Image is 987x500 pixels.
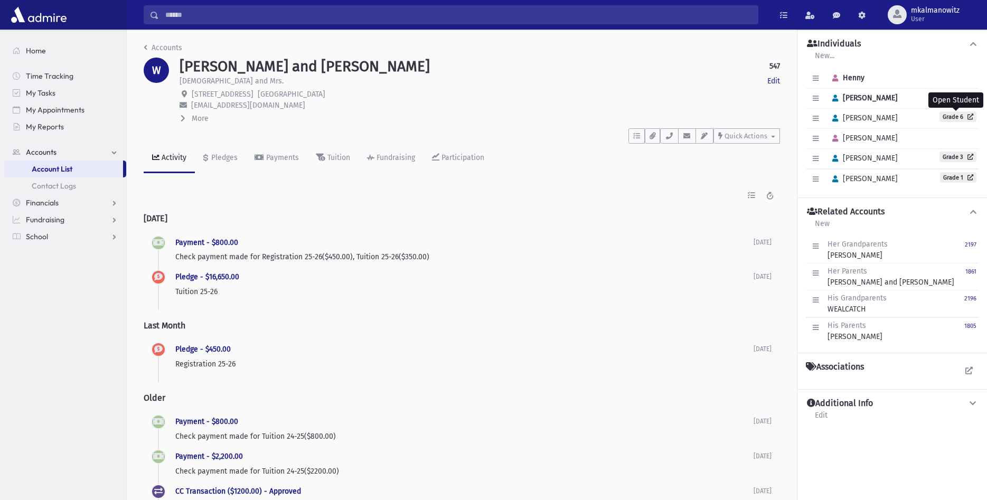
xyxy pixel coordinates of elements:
[965,268,976,275] small: 1861
[754,487,772,495] span: [DATE]
[191,101,305,110] span: [EMAIL_ADDRESS][DOMAIN_NAME]
[4,161,123,177] a: Account List
[175,359,754,370] p: Registration 25-26
[4,84,126,101] a: My Tasks
[814,218,830,237] a: New
[964,293,976,315] a: 2196
[26,88,55,98] span: My Tasks
[964,320,976,342] a: 1805
[828,174,898,183] span: [PERSON_NAME]
[209,153,238,162] div: Pledges
[814,409,828,428] a: Edit
[965,266,976,288] a: 1861
[175,417,238,426] a: Payment - $800.00
[964,323,976,329] small: 1805
[32,181,76,191] span: Contact Logs
[828,239,888,261] div: [PERSON_NAME]
[940,172,976,183] a: Grade 1
[754,418,772,425] span: [DATE]
[26,122,64,131] span: My Reports
[806,362,864,372] h4: Associations
[144,384,780,411] h2: Older
[159,153,186,162] div: Activity
[180,58,430,76] h1: [PERSON_NAME] and [PERSON_NAME]
[964,295,976,302] small: 2196
[4,118,126,135] a: My Reports
[258,90,325,99] span: [GEOGRAPHIC_DATA]
[4,144,126,161] a: Accounts
[374,153,415,162] div: Fundraising
[754,239,772,246] span: [DATE]
[828,93,898,102] span: [PERSON_NAME]
[965,239,976,261] a: 2197
[26,147,57,157] span: Accounts
[192,90,253,99] span: [STREET_ADDRESS]
[807,206,885,218] h4: Related Accounts
[754,273,772,280] span: [DATE]
[26,105,84,115] span: My Appointments
[828,267,867,276] span: Her Parents
[828,321,866,330] span: His Parents
[144,144,195,173] a: Activity
[4,177,126,194] a: Contact Logs
[439,153,484,162] div: Participation
[939,111,976,122] a: Grade 6
[175,286,754,297] p: Tuition 25-26
[767,76,780,87] a: Edit
[911,15,960,23] span: User
[26,71,73,81] span: Time Tracking
[192,114,209,123] span: More
[4,68,126,84] a: Time Tracking
[965,241,976,248] small: 2197
[4,194,126,211] a: Financials
[32,164,72,174] span: Account List
[159,5,758,24] input: Search
[175,345,231,354] a: Pledge - $450.00
[359,144,424,173] a: Fundraising
[424,144,493,173] a: Participation
[806,206,979,218] button: Related Accounts
[180,113,210,124] button: More
[144,43,182,52] a: Accounts
[144,205,780,232] h2: [DATE]
[828,293,887,315] div: WEALCATCH
[828,294,887,303] span: His Grandparents
[325,153,350,162] div: Tuition
[807,398,873,409] h4: Additional Info
[144,58,169,83] div: W
[175,466,754,477] p: Check payment made for Tuition 24-25($2200.00)
[828,154,898,163] span: [PERSON_NAME]
[175,251,754,262] p: Check payment made for Registration 25-26($450.00), Tuition 25-26($350.00)
[246,144,307,173] a: Payments
[828,240,888,249] span: Her Grandparents
[754,452,772,460] span: [DATE]
[26,215,64,224] span: Fundraising
[828,114,898,122] span: [PERSON_NAME]
[195,144,246,173] a: Pledges
[807,39,861,50] h4: Individuals
[4,211,126,228] a: Fundraising
[713,128,780,144] button: Quick Actions
[307,144,359,173] a: Tuition
[175,487,301,496] a: CC Transaction ($1200.00) - Approved
[769,61,780,72] strong: 547
[725,132,767,140] span: Quick Actions
[264,153,299,162] div: Payments
[175,272,239,281] a: Pledge - $16,650.00
[175,452,243,461] a: Payment - $2,200.00
[828,134,898,143] span: [PERSON_NAME]
[175,431,754,442] p: Check payment made for Tuition 24-25($800.00)
[26,46,46,55] span: Home
[4,42,126,59] a: Home
[928,92,983,108] div: Open Student
[806,39,979,50] button: Individuals
[26,232,48,241] span: School
[911,6,960,15] span: mkalmanowitz
[939,152,976,162] a: Grade 3
[4,101,126,118] a: My Appointments
[814,50,835,69] a: New...
[828,320,882,342] div: [PERSON_NAME]
[828,266,954,288] div: [PERSON_NAME] and [PERSON_NAME]
[144,312,780,339] h2: Last Month
[806,398,979,409] button: Additional Info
